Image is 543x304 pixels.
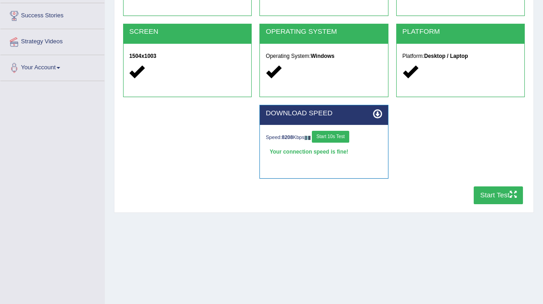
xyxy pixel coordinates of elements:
h2: SCREEN [129,28,245,36]
div: Your connection speed is fine! [266,147,382,159]
strong: Desktop / Laptop [424,53,468,59]
strong: 8208 [282,134,293,140]
h2: PLATFORM [403,28,519,36]
button: Start Test [474,186,523,204]
a: Strategy Videos [0,29,104,52]
a: Your Account [0,55,104,78]
h5: Operating System: [266,53,382,59]
strong: Windows [310,53,334,59]
h2: OPERATING SYSTEM [266,28,382,36]
strong: 1504x1003 [129,53,156,59]
h2: DOWNLOAD SPEED [266,109,382,117]
div: Speed: Kbps [266,131,382,144]
button: Start 10s Test [312,131,349,143]
a: Success Stories [0,3,104,26]
h5: Platform: [403,53,519,59]
img: ajax-loader-fb-connection.gif [305,136,311,140]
